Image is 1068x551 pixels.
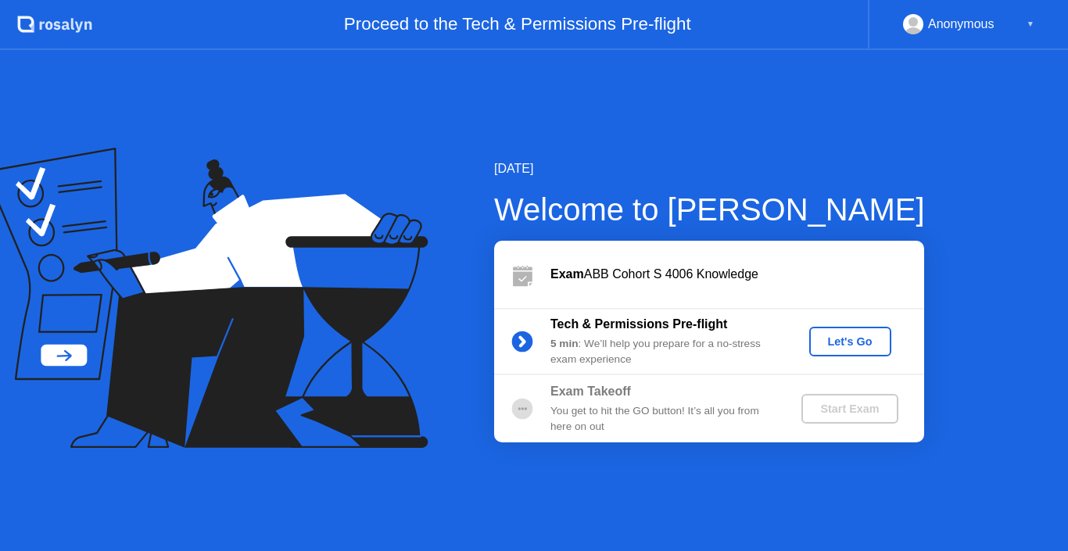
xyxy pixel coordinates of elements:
[1027,14,1034,34] div: ▼
[550,338,579,349] b: 5 min
[494,159,925,178] div: [DATE]
[928,14,995,34] div: Anonymous
[494,186,925,233] div: Welcome to [PERSON_NAME]
[550,267,584,281] b: Exam
[801,394,898,424] button: Start Exam
[550,317,727,331] b: Tech & Permissions Pre-flight
[550,385,631,398] b: Exam Takeoff
[550,403,776,435] div: You get to hit the GO button! It’s all you from here on out
[808,403,891,415] div: Start Exam
[550,336,776,368] div: : We’ll help you prepare for a no-stress exam experience
[550,265,924,284] div: ABB Cohort S 4006 Knowledge
[809,327,891,356] button: Let's Go
[815,335,885,348] div: Let's Go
